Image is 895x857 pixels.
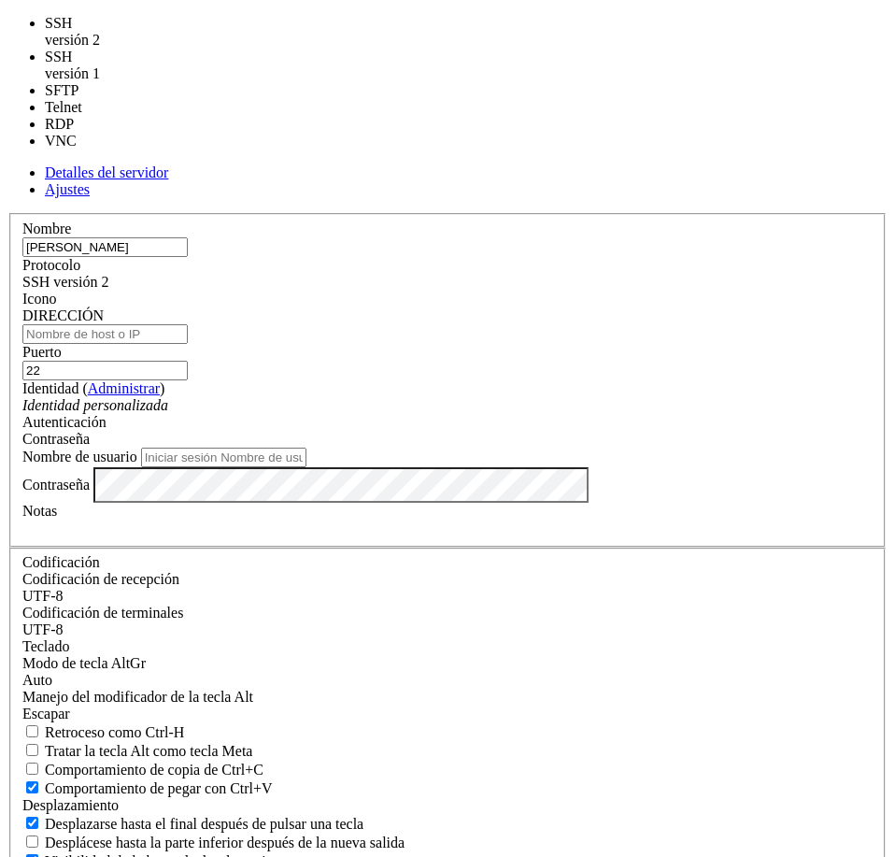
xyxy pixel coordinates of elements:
[26,763,38,775] input: Comportamiento de copia de Ctrl+C
[22,380,78,396] font: Identidad
[22,324,188,344] input: Nombre de host o IP
[22,221,71,236] font: Nombre
[22,503,57,519] font: Notas
[22,655,146,671] font: Modo de tecla AltGr
[45,743,252,759] font: Tratar la tecla Alt como tecla Meta
[22,476,90,492] font: Contraseña
[22,431,90,447] font: Contraseña
[22,554,100,570] font: Codificación
[45,762,263,778] font: Comportamiento de copia de Ctrl+C
[22,743,252,759] label: Si la tecla Alt actúa como una tecla Meta o como una tecla Alt distinta.
[141,448,306,467] input: Iniciar sesión Nombre de usuario
[22,605,183,621] font: Codificación de terminales
[88,380,160,396] a: Administrar
[22,237,188,257] input: Nombre del servidor
[22,655,146,671] label: Establezca la codificación esperada para los datos recibidos del host. Si las codificaciones no c...
[26,725,38,737] input: Retroceso como Ctrl-H
[45,116,74,132] font: RDP
[26,781,38,793] input: Comportamiento de pegar con Ctrl+V
[82,380,87,396] font: (
[22,835,405,850] label: Desplácese hasta la parte inferior después de la nueva salida.
[22,780,273,796] label: Ctrl+V pega si es verdadero, envía ^V al host si es falso. Ctrl+Shift+V envía ^V al host si es ve...
[22,307,104,323] font: DIRECCIÓN
[45,82,78,98] font: SFTP
[22,706,70,721] font: Escapar
[22,571,179,587] label: Establezca la codificación esperada para los datos recibidos del host. Si las codificaciones no c...
[22,588,64,604] font: UTF-8
[22,706,873,722] div: Escapar
[22,344,62,360] font: Puerto
[26,836,38,848] input: Desplácese hasta la parte inferior después de la nueva salida
[26,817,38,829] input: Desplazarse hasta el final después de pulsar una tecla
[22,361,188,380] input: Número de puerto
[22,621,64,637] font: UTF-8
[22,274,108,290] font: SSH versión 2
[22,588,873,605] div: UTF-8
[22,724,184,740] label: Si es verdadero, la tecla de retroceso debe enviar BS ('\x08', también conocido como ^H). De lo c...
[22,397,873,414] div: Identidad personalizada
[22,672,52,688] font: Auto
[22,689,253,705] font: Manejo del modificador de la tecla Alt
[22,449,137,464] font: Nombre de usuario
[45,15,100,48] font: SSH versión 2
[22,291,56,307] font: Icono
[45,99,82,115] font: Telnet
[22,689,253,705] label: Controla cómo se maneja la tecla Alt. Escape: Envía el prefijo ESC. 8 bits: Agrega 128 al carácte...
[22,571,179,587] font: Codificación de recepción
[45,133,77,149] font: VNC
[45,835,405,850] font: Desplácese hasta la parte inferior después de la nueva salida
[45,816,363,832] font: Desplazarse hasta el final después de pulsar una tecla
[45,49,100,81] font: SSH versión 1
[22,397,168,413] font: Identidad personalizada
[22,414,107,430] font: Autenticación
[160,380,164,396] font: )
[26,744,38,756] input: Tratar la tecla Alt como tecla Meta
[22,257,80,273] font: Protocolo
[22,762,263,778] label: Ctrl+C copia si es verdadero, envía ^C al host si es falso. Ctrl+Shift+C envía ^C al host si es v...
[22,672,873,689] div: Auto
[22,638,69,654] font: Teclado
[45,724,184,740] font: Retroceso como Ctrl-H
[22,797,119,813] font: Desplazamiento
[22,816,363,832] label: Si desea desplazarse hasta el final con cualquier pulsación de tecla.
[22,274,873,291] div: SSH versión 2
[45,780,273,796] font: Comportamiento de pegar con Ctrl+V
[22,621,873,638] div: UTF-8
[22,431,873,448] div: Contraseña
[45,164,168,180] a: Detalles del servidor
[45,181,90,197] a: Ajustes
[22,605,183,621] label: La codificación predeterminada de la terminal. ISO-2022 permite la traducción de mapas de caracte...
